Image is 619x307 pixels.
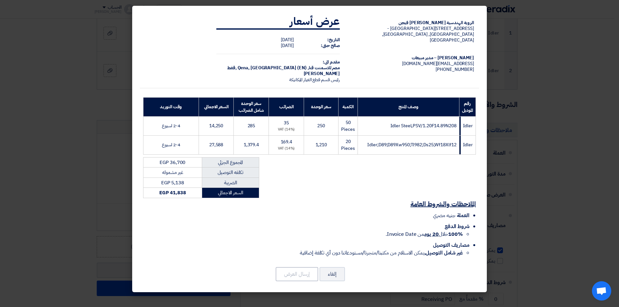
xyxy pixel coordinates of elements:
th: سعر الوحدة [304,97,339,116]
span: 2-4 اسبوع [162,122,180,129]
span: 250 [317,122,325,129]
th: وصف المنتج [358,97,459,116]
td: السعر الاجمالي [202,188,259,198]
span: EGP 5,138 [161,179,184,186]
strong: عرض أسعار [290,14,340,29]
span: 27,588 [209,141,223,148]
div: الروية الهندسية [PERSON_NAME] فيجن [350,20,474,26]
span: 50 Pieces [341,119,355,133]
span: 169.4 [281,139,292,145]
span: رئيس قسم قطع الغيار الميكانيكة [289,76,340,83]
th: السعر الاجمالي [199,97,233,116]
span: مصر للاسمنت قنا, [308,64,340,71]
td: تكلفه التوصيل [202,168,259,178]
span: [EMAIL_ADDRESS][DOMAIN_NAME] [402,60,474,67]
span: [DATE] [281,36,294,43]
td: EGP 36,700 [143,157,202,168]
span: [PERSON_NAME] [304,70,340,77]
span: غير مشموله [162,169,183,176]
strong: 100% [448,230,463,238]
span: 1,210 [316,141,327,148]
span: 14,250 [209,122,223,129]
span: العملة [457,212,469,219]
span: Qena, [GEOGRAPHIC_DATA] (EN) ,قفط [227,64,307,71]
span: [STREET_ADDRESS][GEOGRAPHIC_DATA] - [GEOGRAPHIC_DATA], [GEOGRAPHIC_DATA], [GEOGRAPHIC_DATA] [382,25,474,43]
strong: EGP 41,838 [159,189,186,196]
span: 20 Pieces [341,138,355,152]
span: 35 [284,120,289,126]
strong: التاريخ: [327,36,340,43]
button: إلغاء [319,267,345,281]
strong: غير شامل التوصيل, [424,249,463,257]
strong: مقدم الى: [323,59,340,65]
th: الضرائب [269,97,304,116]
span: [DATE] [281,42,294,49]
th: الكمية [339,97,358,116]
td: Idler [459,116,476,135]
span: خلال من Invoice Date. [386,230,463,238]
td: Idler [459,135,476,154]
span: [PHONE_NUMBER] [436,66,474,73]
div: (14%) VAT [271,146,301,151]
td: الضريبة [202,177,259,188]
th: سعر الوحدة شامل الضرائب [234,97,269,116]
span: 2-4 اسبوع [162,141,180,148]
span: 285 [248,122,255,129]
td: المجموع الجزئي [202,157,259,168]
th: وقت التوريد [143,97,199,116]
strong: صالح حتى: [321,42,340,49]
th: رقم الموديل [459,97,476,116]
span: 1,379.4 [244,141,259,148]
span: مصاريف التوصيل [433,241,469,249]
span: Idler;D89;D89Xw950;Tl982;Ds25;Wf18Xlf12 [367,141,456,148]
li: يمكن الاستلام من مكتبنا/متجرنا/مستودعاتنا دون أي تكلفة إضافية [143,249,463,257]
span: شروط الدفع [445,223,469,230]
span: جنيه مصري [433,212,455,219]
span: Idler Steel,PSV/1.20F14.89N208 [390,122,457,129]
div: Open chat [592,281,611,301]
div: [PERSON_NAME] – مدير مبيعات [350,55,474,61]
u: 20 يوم [424,230,438,238]
u: الملاحظات والشروط العامة [410,199,476,209]
div: (14%) VAT [271,127,301,132]
button: إرسال العرض [276,267,318,281]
